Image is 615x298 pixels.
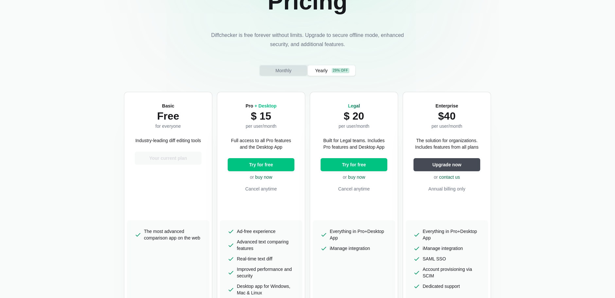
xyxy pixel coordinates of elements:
p: Industry-leading diff editing tools [135,137,201,144]
p: per user/month [339,123,369,129]
p: Diffchecker is free forever without limits. Upgrade to secure offline mode, enhanced security, an... [209,31,406,49]
p: Full access to all Pro features and the Desktop App [228,137,294,150]
button: Your current plan [135,152,202,165]
span: Real-time text diff [237,256,272,262]
span: Advanced text comparing features [237,239,294,252]
span: Desktop app for Windows, Mac & Linux [237,283,294,296]
span: Legal [348,103,360,108]
span: Everything in Pro+Desktop App [330,228,387,241]
span: iManage integration [423,245,463,252]
p: for everyone [155,123,181,129]
button: Monthly [260,65,307,76]
a: buy now [348,174,365,180]
span: Try for free [248,161,274,168]
span: Everything in Pro+Desktop App [423,228,480,241]
p: or [228,174,294,180]
span: Monthly [274,67,293,74]
span: Try for free [341,161,367,168]
span: The most advanced comparison app on the web [144,228,202,241]
p: per user/month [431,123,462,129]
span: Upgrade now [431,161,463,168]
span: Dedicated support [423,283,460,290]
span: Your current plan [148,155,188,161]
p: Free [155,109,181,123]
h2: Basic [155,103,181,109]
p: Cancel anytime [321,186,387,192]
span: Ad-free experience [237,228,275,235]
div: 29% off [332,68,349,73]
p: per user/month [246,123,277,129]
span: Improved performance and security [237,266,294,279]
span: SAML SSO [423,256,446,262]
p: $ 15 [246,109,277,123]
p: $ 20 [339,109,369,123]
p: Built for Legal teams. Includes Pro features and Desktop App [321,137,387,150]
p: $40 [431,109,462,123]
button: Yearly29% off [308,65,355,76]
a: buy now [255,174,272,180]
button: Try for free [228,158,294,171]
button: Upgrade now [413,158,480,171]
span: Account provisioning via SCIM [423,266,480,279]
p: or [321,174,387,180]
span: + Desktop [255,103,276,108]
p: Annual billing only [413,186,480,192]
p: Cancel anytime [228,186,294,192]
span: iManage integration [330,245,370,252]
a: contact us [439,174,460,180]
h2: Enterprise [431,103,462,109]
p: or [413,174,480,180]
button: Try for free [321,158,387,171]
span: Yearly [314,67,329,74]
h2: Pro [246,103,277,109]
p: The solution for organizations. Includes features from all plans [413,137,480,150]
